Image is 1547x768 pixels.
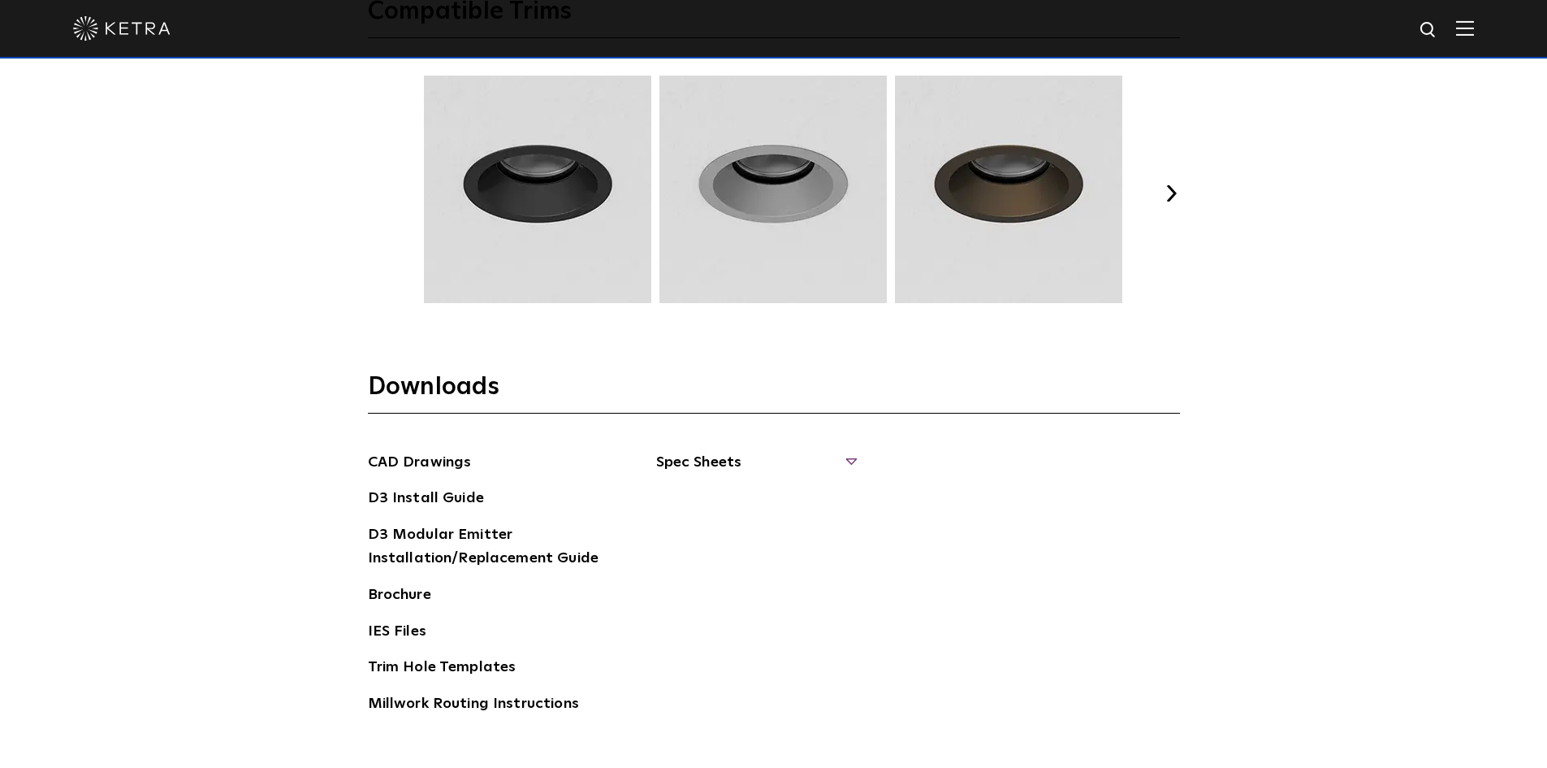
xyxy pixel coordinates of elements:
a: IES Files [368,620,426,646]
img: ketra-logo-2019-white [73,16,171,41]
a: Millwork Routing Instructions [368,692,579,718]
span: Spec Sheets [656,451,855,487]
img: search icon [1419,20,1439,41]
button: Next [1164,185,1180,202]
a: D3 Install Guide [368,487,484,513]
img: TRM002.webp [421,76,654,303]
img: TRM004.webp [892,76,1125,303]
a: Brochure [368,584,431,610]
img: TRM003.webp [657,76,889,303]
a: Trim Hole Templates [368,656,516,682]
img: Hamburger%20Nav.svg [1456,20,1474,36]
h3: Downloads [368,371,1180,414]
a: CAD Drawings [368,451,472,477]
a: D3 Modular Emitter Installation/Replacement Guide [368,523,611,573]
